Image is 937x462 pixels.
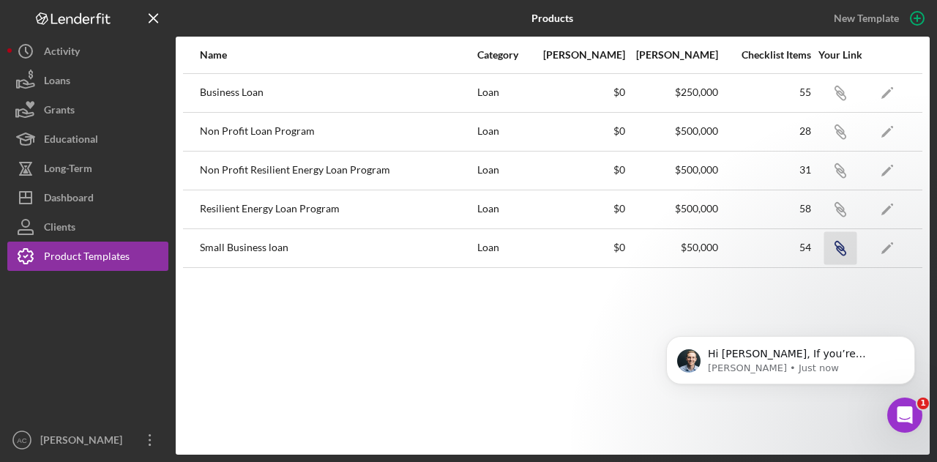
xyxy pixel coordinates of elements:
div: Dashboard [44,183,94,216]
button: New Template [825,7,930,29]
b: Products [531,12,573,24]
iframe: Intercom live chat [887,398,922,433]
div: Name [200,49,476,61]
button: Educational [7,124,168,154]
button: Long-Term [7,154,168,183]
div: $500,000 [627,164,718,176]
div: 28 [720,125,811,137]
div: New Template [834,7,899,29]
div: Category [477,49,532,61]
span: Hi [PERSON_NAME], If you’re receiving this message, it seems you've logged at least 30 sessions. ... [64,42,249,287]
div: Grants [44,95,75,128]
div: Business Loan [200,75,476,111]
div: [PERSON_NAME] [534,49,625,61]
div: Clients [44,212,75,245]
button: Grants [7,95,168,124]
div: $0 [534,164,625,176]
div: 54 [720,242,811,253]
div: Loan [477,152,532,189]
div: $500,000 [627,125,718,137]
div: $50,000 [627,242,718,253]
div: 55 [720,86,811,98]
div: $0 [534,242,625,253]
div: Educational [44,124,98,157]
div: $500,000 [627,203,718,215]
div: [PERSON_NAME] [627,49,718,61]
div: Loan [477,113,532,150]
div: Non Profit Resilient Energy Loan Program [200,152,476,189]
div: $0 [534,125,625,137]
div: 58 [720,203,811,215]
div: Resilient Energy Loan Program [200,191,476,228]
text: AC [17,436,26,444]
div: Product Templates [44,242,130,275]
span: 1 [917,398,929,409]
button: Dashboard [7,183,168,212]
button: Activity [7,37,168,66]
div: Loan [477,191,532,228]
div: Long-Term [44,154,92,187]
div: Activity [44,37,80,70]
iframe: Intercom notifications message [644,305,937,422]
button: Loans [7,66,168,95]
div: $250,000 [627,86,718,98]
button: AC[PERSON_NAME] [7,425,168,455]
div: Checklist Items [720,49,811,61]
button: Product Templates [7,242,168,271]
div: Loan [477,75,532,111]
button: Clients [7,212,168,242]
div: [PERSON_NAME] [37,425,132,458]
div: Loans [44,66,70,99]
div: $0 [534,203,625,215]
div: Non Profit Loan Program [200,113,476,150]
div: 31 [720,164,811,176]
div: Small Business loan [200,230,476,267]
p: Message from David, sent Just now [64,56,253,70]
div: Loan [477,230,532,267]
div: Your Link [813,49,867,61]
div: $0 [534,86,625,98]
